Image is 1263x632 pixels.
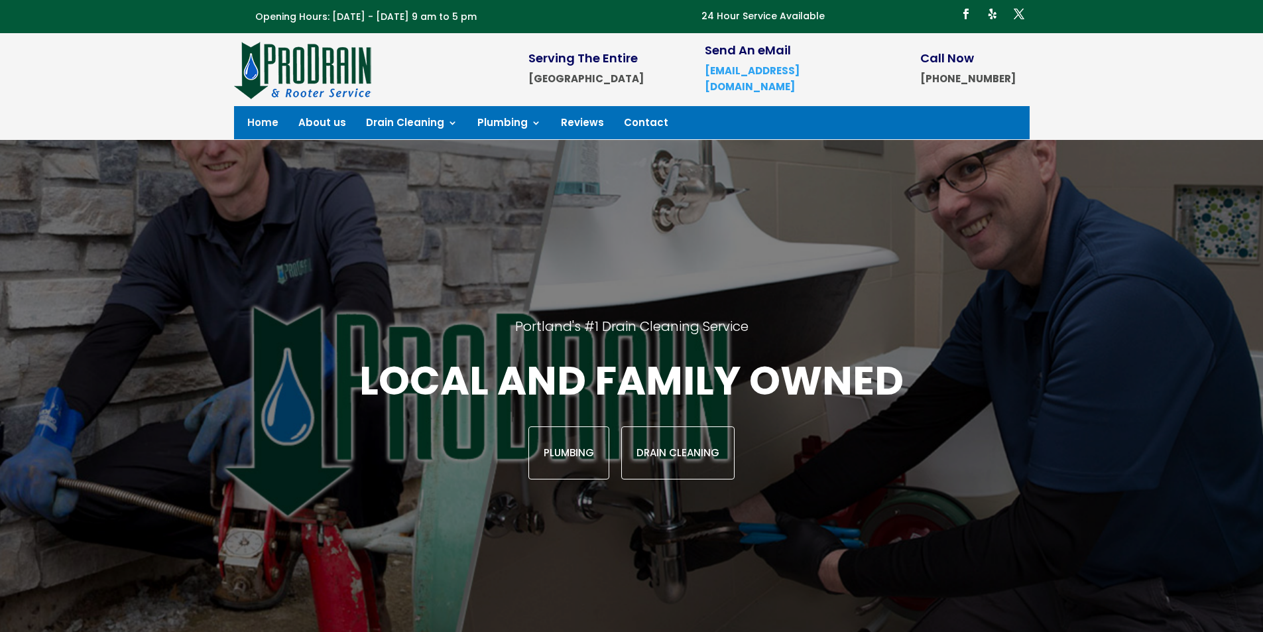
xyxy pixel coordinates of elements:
a: Follow on X [1008,3,1030,25]
div: Local and family owned [164,355,1098,479]
a: Plumbing [528,426,609,479]
span: Send An eMail [705,42,791,58]
a: Reviews [561,118,604,133]
span: Opening Hours: [DATE] - [DATE] 9 am to 5 pm [255,10,477,23]
a: Contact [624,118,668,133]
a: Plumbing [477,118,541,133]
a: About us [298,118,346,133]
a: Follow on Yelp [982,3,1003,25]
strong: [GEOGRAPHIC_DATA] [528,72,644,86]
h2: Portland's #1 Drain Cleaning Service [164,318,1098,355]
img: site-logo-100h [234,40,373,99]
a: [EMAIL_ADDRESS][DOMAIN_NAME] [705,64,800,94]
a: Follow on Facebook [955,3,977,25]
a: Drain Cleaning [621,426,735,479]
a: Drain Cleaning [366,118,457,133]
span: Call Now [920,50,974,66]
a: Home [247,118,278,133]
p: 24 Hour Service Available [701,9,825,25]
span: Serving The Entire [528,50,638,66]
strong: [PHONE_NUMBER] [920,72,1016,86]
